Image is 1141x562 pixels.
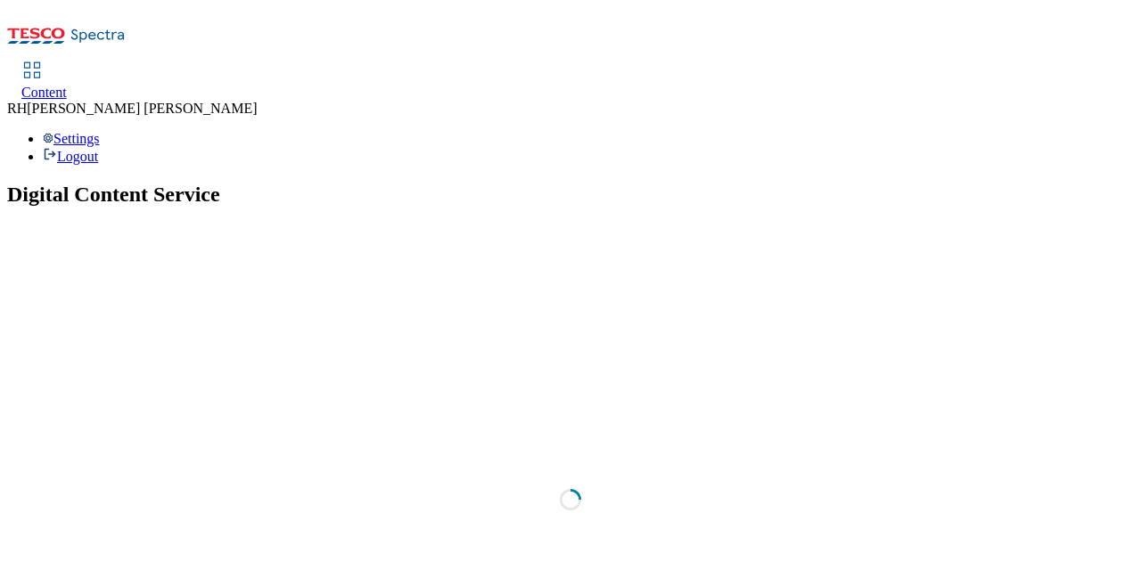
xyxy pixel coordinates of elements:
span: [PERSON_NAME] [PERSON_NAME] [27,101,257,116]
span: RH [7,101,27,116]
a: Logout [43,149,98,164]
a: Settings [43,131,100,146]
span: Content [21,85,67,100]
a: Content [21,63,67,101]
h1: Digital Content Service [7,183,1134,207]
